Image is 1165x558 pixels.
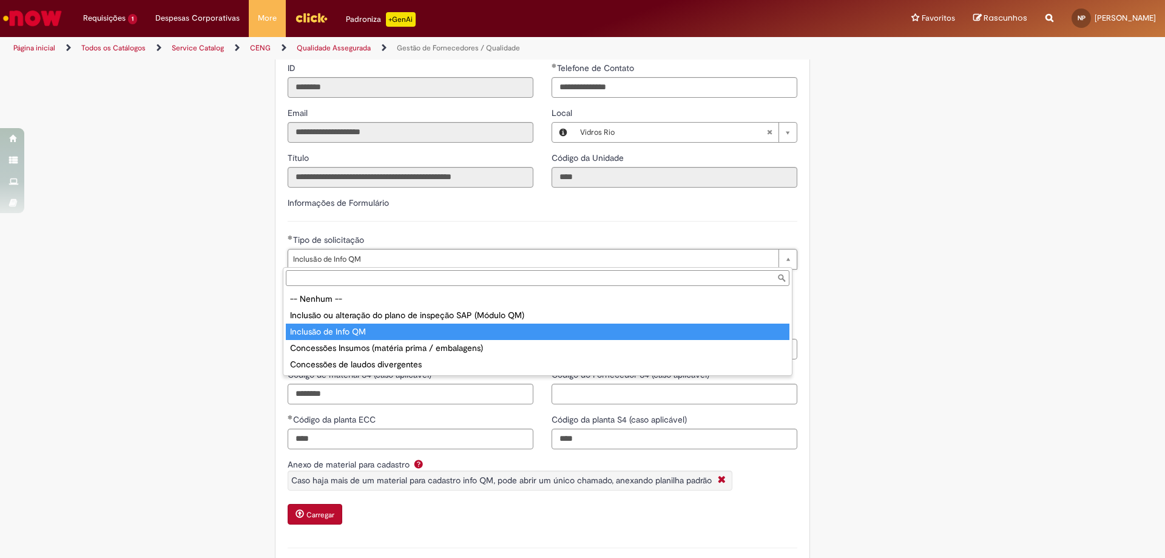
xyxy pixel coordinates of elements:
ul: Tipo de solicitação [283,288,792,375]
div: Inclusão de Info QM [286,324,789,340]
div: -- Nenhum -- [286,291,789,307]
div: Inclusão ou alteração do plano de inspeção SAP (Módulo QM) [286,307,789,324]
div: Concessões Insumos (matéria prima / embalagens) [286,340,789,356]
div: Concessões de laudos divergentes [286,356,789,373]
